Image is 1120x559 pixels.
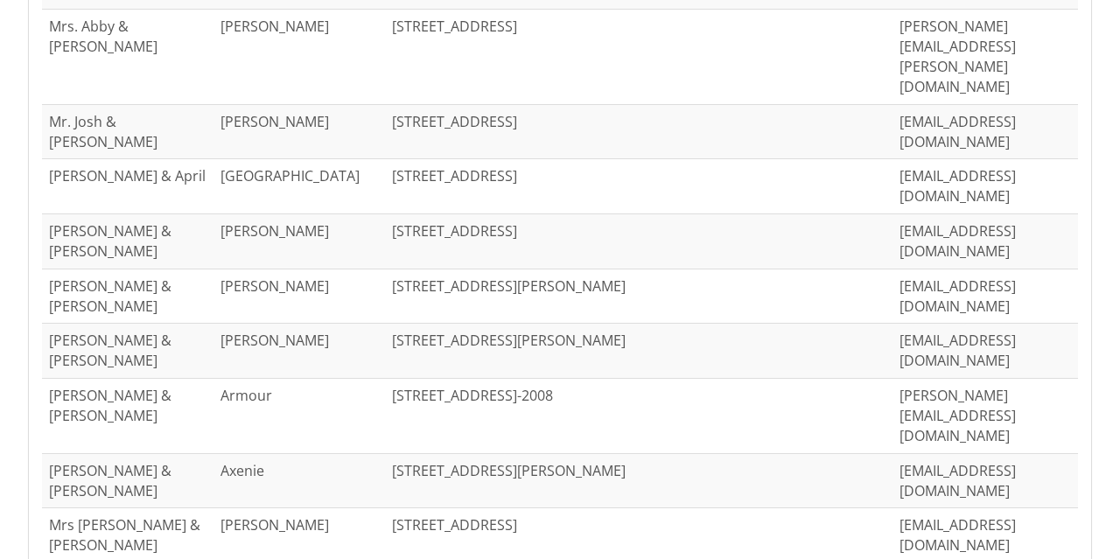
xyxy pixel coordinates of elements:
td: [STREET_ADDRESS]-2008 [385,379,892,454]
td: [EMAIL_ADDRESS][DOMAIN_NAME] [892,269,1064,324]
td: [PERSON_NAME][EMAIL_ADDRESS][DOMAIN_NAME] [892,379,1064,454]
td: [PERSON_NAME] & [PERSON_NAME] [42,324,213,379]
td: [EMAIL_ADDRESS][DOMAIN_NAME] [892,324,1064,379]
td: [EMAIL_ADDRESS][DOMAIN_NAME] [892,214,1064,269]
td: [EMAIL_ADDRESS][DOMAIN_NAME] [892,104,1064,159]
td: [PERSON_NAME] [213,324,386,379]
td: [PERSON_NAME] & [PERSON_NAME] [42,453,213,508]
td: [PERSON_NAME] & [PERSON_NAME] [42,214,213,269]
td: [STREET_ADDRESS] [385,159,892,214]
td: [EMAIL_ADDRESS][DOMAIN_NAME] [892,453,1064,508]
td: Axenie [213,453,386,508]
td: [PERSON_NAME] & [PERSON_NAME] [42,269,213,324]
td: [STREET_ADDRESS] [385,104,892,159]
td: [PERSON_NAME] & April [42,159,213,214]
td: Mrs. Abby & [PERSON_NAME] [42,10,213,104]
td: [STREET_ADDRESS][PERSON_NAME] [385,453,892,508]
td: [GEOGRAPHIC_DATA] [213,159,386,214]
td: [PERSON_NAME] [213,10,386,104]
td: [STREET_ADDRESS] [385,214,892,269]
td: [PERSON_NAME] & [PERSON_NAME] [42,379,213,454]
td: Mr. Josh & [PERSON_NAME] [42,104,213,159]
td: [PERSON_NAME][EMAIL_ADDRESS][PERSON_NAME][DOMAIN_NAME] [892,10,1064,104]
td: [EMAIL_ADDRESS][DOMAIN_NAME] [892,159,1064,214]
td: [PERSON_NAME] [213,214,386,269]
td: [STREET_ADDRESS][PERSON_NAME] [385,324,892,379]
td: [PERSON_NAME] [213,104,386,159]
td: [STREET_ADDRESS] [385,10,892,104]
td: [STREET_ADDRESS][PERSON_NAME] [385,269,892,324]
td: [PERSON_NAME] [213,269,386,324]
td: Armour [213,379,386,454]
